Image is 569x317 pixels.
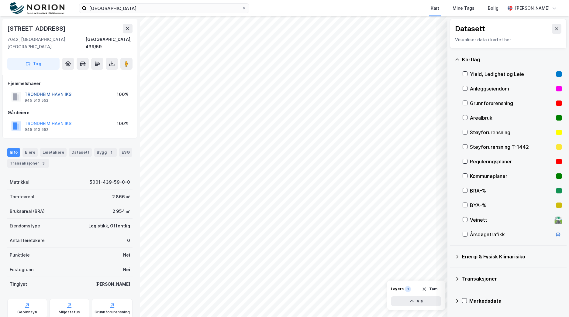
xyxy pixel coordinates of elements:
div: Datasett [455,24,485,34]
div: Mine Tags [453,5,474,12]
div: Hjemmelshaver [8,80,132,87]
button: Vis [391,296,441,306]
div: Bygg [94,148,117,157]
div: Eiere [22,148,38,157]
div: Veinett [470,216,552,223]
div: Markedsdata [469,297,562,305]
div: Yield, Ledighet og Leie [470,70,554,78]
div: 1 [108,149,114,155]
div: Energi & Fysisk Klimarisiko [462,253,562,260]
div: Festegrunn [10,266,33,273]
div: Antall leietakere [10,237,45,244]
div: Anleggseiendom [470,85,554,92]
div: Arealbruk [470,114,554,121]
div: 7042, [GEOGRAPHIC_DATA], [GEOGRAPHIC_DATA] [7,36,85,50]
div: Kommuneplaner [470,172,554,180]
div: Kontrollprogram for chat [539,288,569,317]
div: 5001-439-59-0-0 [90,179,130,186]
div: Støyforurensning [470,129,554,136]
div: Transaksjoner [462,275,562,282]
div: Gårdeiere [8,109,132,116]
div: 100% [117,91,129,98]
div: [PERSON_NAME] [95,281,130,288]
div: Bruksareal (BRA) [10,208,45,215]
div: Miljøstatus [59,310,80,315]
div: 🛣️ [554,216,562,224]
div: Layers [391,287,404,291]
input: Søk på adresse, matrikkel, gårdeiere, leietakere eller personer [87,4,242,13]
div: BYA–% [470,202,554,209]
div: Bolig [488,5,498,12]
div: 2 866 ㎡ [112,193,130,200]
div: 945 510 552 [25,98,48,103]
div: Tinglyst [10,281,27,288]
div: 1 [405,286,411,292]
div: Matrikkel [10,179,29,186]
div: Grunnforurensning [470,100,554,107]
div: Tomteareal [10,193,34,200]
div: Punktleie [10,251,30,259]
div: 0 [127,237,130,244]
div: [GEOGRAPHIC_DATA], 439/59 [85,36,133,50]
div: Visualiser data i kartet her. [455,36,561,43]
div: BRA–% [470,187,554,194]
div: Logistikk, Offentlig [88,222,130,230]
div: Transaksjoner [7,159,49,168]
img: norion-logo.80e7a08dc31c2e691866.png [10,2,64,15]
div: [PERSON_NAME] [515,5,550,12]
div: Eiendomstype [10,222,40,230]
div: [STREET_ADDRESS] [7,24,67,33]
div: Kart [431,5,439,12]
div: Leietakere [40,148,67,157]
div: Reguleringsplaner [470,158,554,165]
div: 3 [40,160,47,166]
div: Nei [123,266,130,273]
iframe: Chat Widget [539,288,569,317]
div: Datasett [69,148,92,157]
div: Nei [123,251,130,259]
div: 2 954 ㎡ [112,208,130,215]
button: Tøm [418,284,441,294]
div: Kartlag [462,56,562,63]
div: ESG [119,148,132,157]
div: Årsdøgntrafikk [470,231,552,238]
button: Tag [7,58,60,70]
div: 100% [117,120,129,127]
div: Støyforurensning T-1442 [470,143,554,151]
div: Info [7,148,20,157]
div: Geoinnsyn [17,310,37,315]
div: Grunnforurensning [95,310,130,315]
div: 945 510 552 [25,127,48,132]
